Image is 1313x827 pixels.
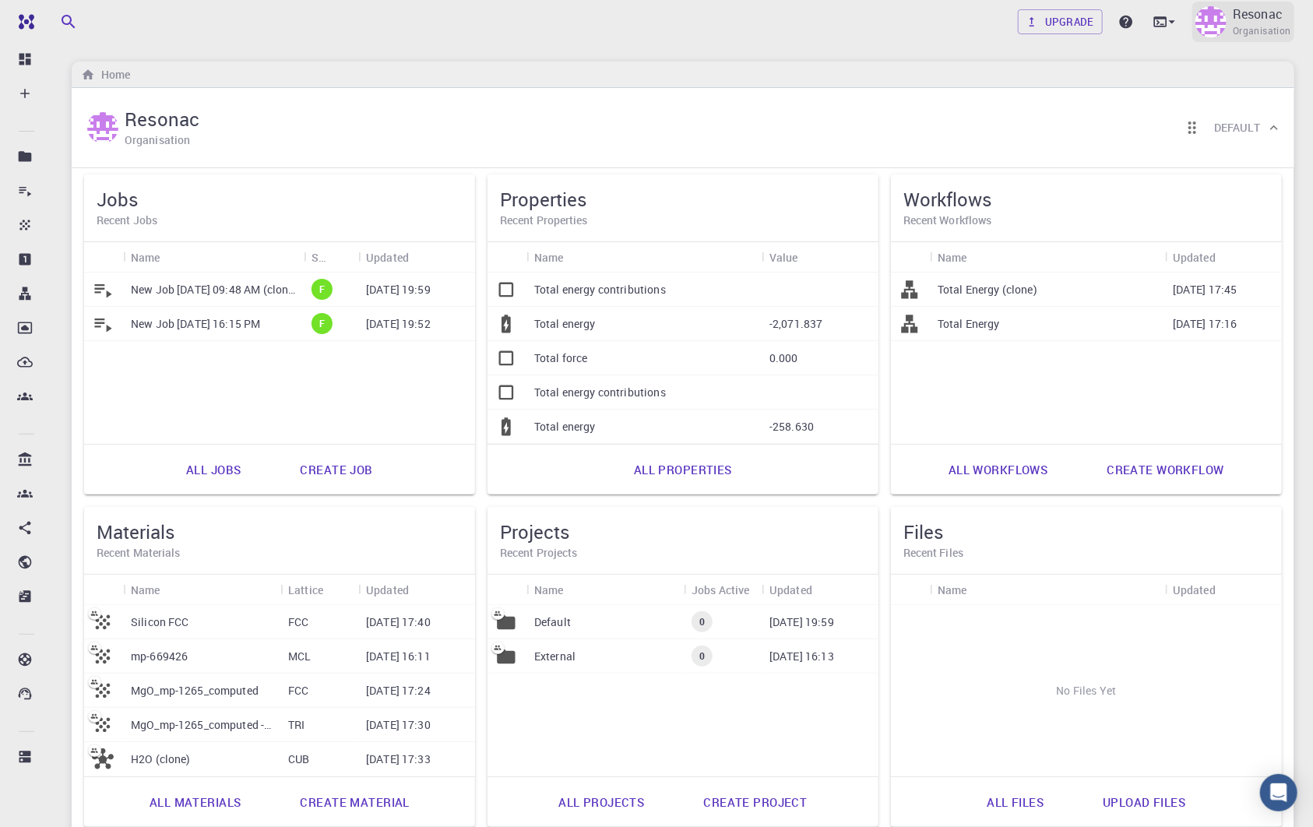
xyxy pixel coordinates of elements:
p: [DATE] 17:30 [366,717,431,733]
div: Value [769,242,798,273]
div: Name [938,575,967,605]
button: Sort [967,245,992,269]
div: Icon [84,575,123,605]
button: Sort [409,245,434,269]
p: Total Energy [938,316,1000,332]
img: Resonac [87,112,118,143]
div: Name [526,242,762,273]
div: Updated [762,575,878,605]
p: [DATE] 17:16 [1173,316,1237,332]
button: Sort [798,245,823,269]
p: [DATE] 17:45 [1173,282,1237,297]
h6: Recent Files [903,544,1269,561]
div: Lattice [280,575,358,605]
h6: Default [1214,119,1260,136]
div: Name [526,575,684,605]
p: New Job [DATE] 16:15 PM [131,316,260,332]
h5: Properties [500,187,866,212]
p: [DATE] 19:59 [366,282,431,297]
p: Default [534,614,571,630]
div: finished [312,313,333,334]
div: Icon [488,242,526,273]
p: 0.000 [769,350,798,366]
h5: Materials [97,519,463,544]
img: logo [12,14,34,30]
p: CUB [288,751,309,767]
span: Organisation [1233,23,1291,39]
button: Sort [1216,577,1241,602]
button: Sort [564,245,589,269]
a: All files [970,783,1061,821]
div: Name [131,242,160,273]
div: Name [123,575,280,605]
p: Silicon FCC [131,614,189,630]
h6: Recent Jobs [97,212,463,229]
div: Value [762,242,878,273]
p: Total force [534,350,588,366]
div: Updated [1173,242,1216,273]
button: Reorder cards [1177,112,1208,143]
p: New Job [DATE] 09:48 AM (clone) [131,282,296,297]
p: MgO_mp-1265_computed - supercell [[3,0,0],[0,3,0],[0,0,3]] [131,717,273,733]
div: Updated [358,575,475,605]
a: All properties [617,451,749,488]
div: Updated [358,242,475,273]
p: TRI [288,717,304,733]
h6: Recent Projects [500,544,866,561]
div: Updated [1165,242,1282,273]
p: [DATE] 16:13 [769,649,834,664]
div: Jobs Active [692,575,750,605]
button: Sort [564,577,589,602]
div: No Files Yet [891,605,1282,776]
p: Resonac [1233,5,1283,23]
button: Upgrade [1018,9,1103,34]
a: Create material [283,783,427,821]
div: Updated [1165,575,1282,605]
div: Icon [891,242,930,273]
nav: breadcrumb [78,66,133,83]
button: Sort [160,245,185,269]
p: H2O (clone) [131,751,191,767]
button: Sort [967,577,992,602]
p: Total Energy (clone) [938,282,1037,297]
p: [DATE] 17:40 [366,614,431,630]
p: [DATE] 16:11 [366,649,431,664]
a: All jobs [169,451,258,488]
a: Create job [283,451,390,488]
div: Name [534,575,564,605]
div: Name [938,242,967,273]
div: Icon [84,242,123,273]
p: Total energy [534,419,596,435]
span: 0 [693,649,711,663]
h5: Jobs [97,187,463,212]
div: Jobs Active [684,575,762,605]
span: 0 [693,615,711,628]
h6: Recent Workflows [903,212,1269,229]
img: Resonac [1195,6,1227,37]
button: Sort [409,577,434,602]
p: [DATE] 19:52 [366,316,431,332]
button: Sort [326,245,350,269]
h5: Projects [500,519,866,544]
p: Total energy contributions [534,385,666,400]
div: Status [304,242,358,273]
a: Create workflow [1090,451,1241,488]
p: Total energy contributions [534,282,666,297]
p: FCC [288,614,308,630]
div: Name [534,242,564,273]
h5: Files [903,519,1269,544]
div: Status [312,242,326,273]
div: Name [930,242,1165,273]
button: Sort [1216,245,1241,269]
div: Name [123,242,304,273]
h6: Organisation [125,132,190,149]
a: All projects [541,783,661,821]
div: Updated [366,242,409,273]
p: External [534,649,576,664]
div: Icon [488,575,526,605]
p: -2,071.837 [769,316,823,332]
button: Sort [812,577,837,602]
button: Sort [323,577,348,602]
div: Open Intercom Messenger [1260,774,1297,811]
a: Upload files [1086,783,1202,821]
